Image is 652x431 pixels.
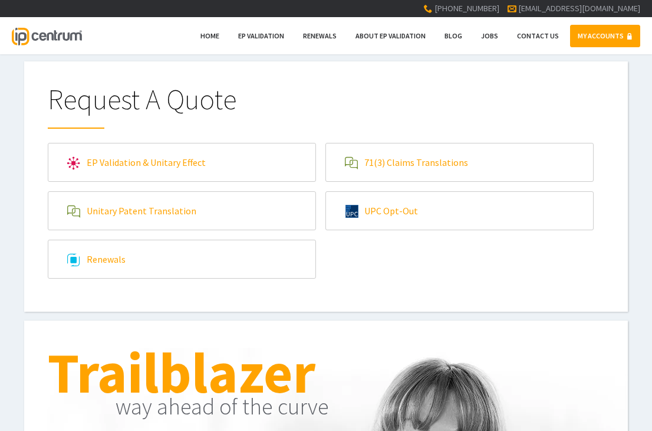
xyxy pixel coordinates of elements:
[326,192,593,230] a: UPC Opt-Out
[348,25,433,47] a: About EP Validation
[517,31,559,40] span: Contact Us
[193,25,227,47] a: Home
[518,3,640,14] a: [EMAIL_ADDRESS][DOMAIN_NAME]
[326,143,593,181] a: 71(3) Claims Translations
[355,31,426,40] span: About EP Validation
[295,25,344,47] a: Renewals
[444,31,462,40] span: Blog
[48,85,604,129] h1: Request A Quote
[48,240,315,278] a: Renewals
[509,25,567,47] a: Contact Us
[48,143,315,181] a: EP Validation & Unitary Effect
[230,25,292,47] a: EP Validation
[473,25,506,47] a: Jobs
[200,31,219,40] span: Home
[12,17,81,54] a: IP Centrum
[48,192,315,230] a: Unitary Patent Translation
[481,31,498,40] span: Jobs
[345,205,358,218] img: upc.svg
[303,31,337,40] span: Renewals
[437,25,470,47] a: Blog
[434,3,499,14] span: [PHONE_NUMBER]
[570,25,640,47] a: MY ACCOUNTS
[238,31,284,40] span: EP Validation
